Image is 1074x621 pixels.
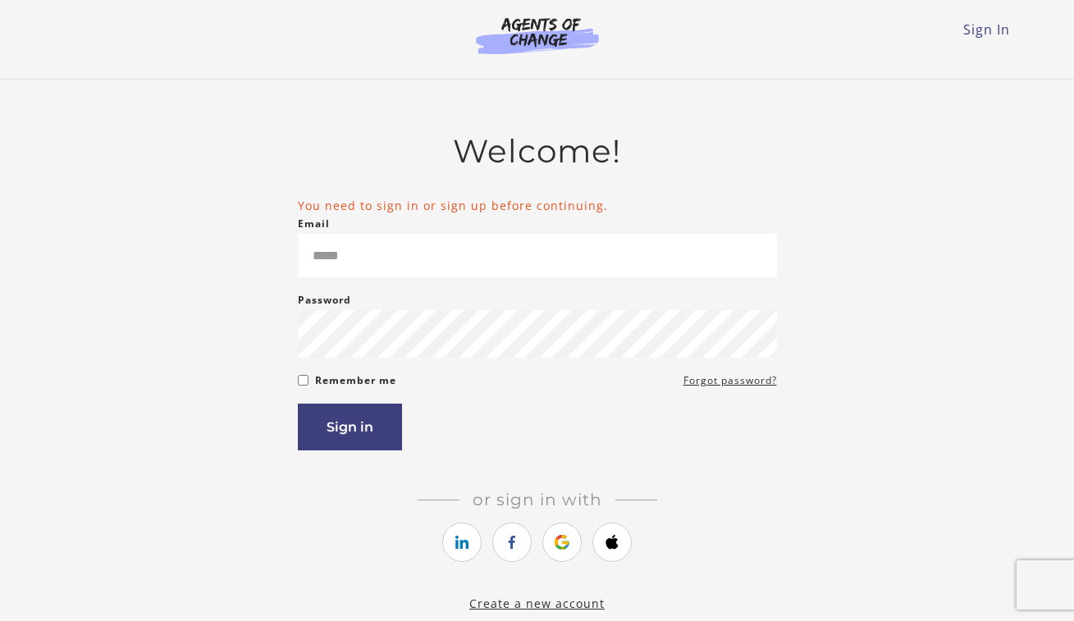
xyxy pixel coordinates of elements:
[298,197,777,214] li: You need to sign in or sign up before continuing.
[469,596,605,611] a: Create a new account
[315,371,396,390] label: Remember me
[683,371,777,390] a: Forgot password?
[298,214,330,234] label: Email
[442,523,482,562] a: https://courses.thinkific.com/users/auth/linkedin?ss%5Breferral%5D=&ss%5Buser_return_to%5D=%2Fenr...
[592,523,632,562] a: https://courses.thinkific.com/users/auth/apple?ss%5Breferral%5D=&ss%5Buser_return_to%5D=%2Fenroll...
[298,132,777,171] h2: Welcome!
[459,16,616,54] img: Agents of Change Logo
[963,21,1010,39] a: Sign In
[459,490,615,509] span: Or sign in with
[492,523,532,562] a: https://courses.thinkific.com/users/auth/facebook?ss%5Breferral%5D=&ss%5Buser_return_to%5D=%2Fenr...
[298,404,402,450] button: Sign in
[298,290,351,310] label: Password
[542,523,582,562] a: https://courses.thinkific.com/users/auth/google?ss%5Breferral%5D=&ss%5Buser_return_to%5D=%2Fenrol...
